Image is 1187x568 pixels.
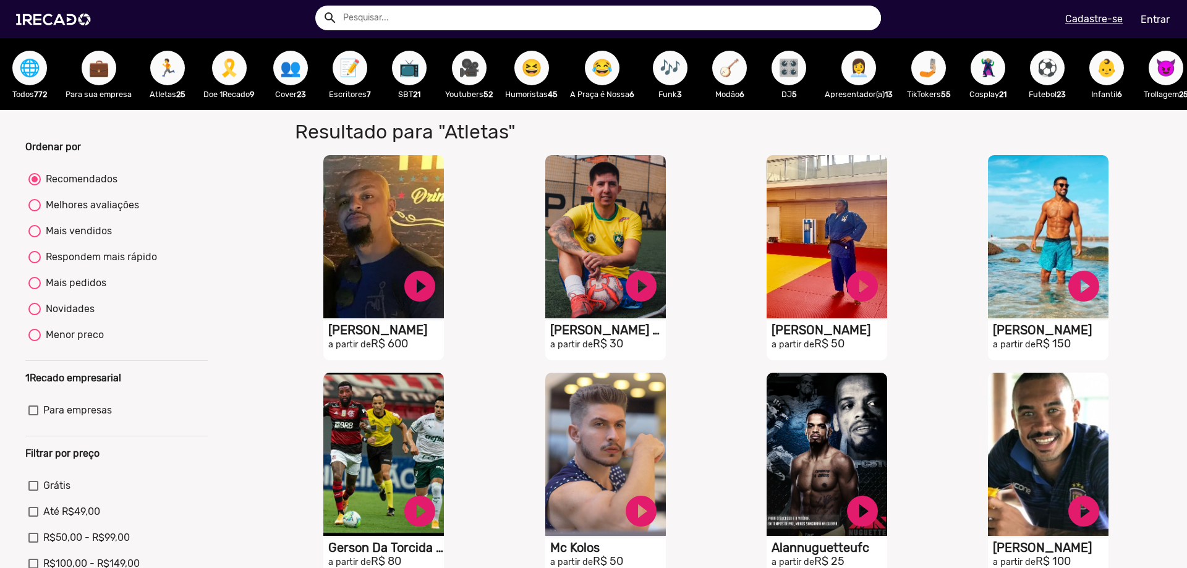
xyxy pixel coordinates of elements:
[550,339,593,350] small: a partir de
[545,155,666,318] video: S1RECADO vídeos dedicados para fãs e empresas
[1065,13,1123,25] u: Cadastre-se
[267,88,314,100] p: Cover
[905,88,952,100] p: TikTokers
[772,557,814,567] small: a partir de
[841,51,876,85] button: 👩‍💼
[41,328,104,342] div: Menor preco
[548,90,558,99] b: 45
[459,51,480,85] span: 🎥
[993,557,1036,567] small: a partir de
[545,373,666,536] video: S1RECADO vídeos dedicados para fãs e empresas
[286,120,857,143] h1: Resultado para "Atletas"
[367,90,371,99] b: 7
[43,478,70,493] span: Grátis
[772,51,806,85] button: 🎛️
[521,51,542,85] span: 😆
[993,337,1108,351] h2: R$ 150
[219,51,240,85] span: 🎗️
[719,51,740,85] span: 🪕
[203,88,255,100] p: Doe 1Recado
[653,51,687,85] button: 🎶
[41,302,95,316] div: Novidades
[550,540,666,555] h1: Mc Kolos
[1065,268,1102,305] a: play_circle_filled
[339,51,360,85] span: 📝
[1133,9,1178,30] a: Entrar
[514,51,549,85] button: 😆
[570,88,634,100] p: A Praça é Nossa
[326,88,373,100] p: Escritores
[772,540,887,555] h1: Alannuguetteufc
[706,88,753,100] p: Modão
[328,337,444,351] h2: R$ 600
[772,323,887,337] h1: [PERSON_NAME]
[1065,493,1102,530] a: play_circle_filled
[328,557,371,567] small: a partir de
[767,373,887,536] video: S1RECADO vídeos dedicados para fãs e empresas
[993,540,1108,555] h1: [PERSON_NAME]
[550,337,666,351] h2: R$ 30
[82,51,116,85] button: 💼
[1030,51,1065,85] button: ⚽
[41,250,157,265] div: Respondem mais rápido
[993,323,1108,337] h1: [PERSON_NAME]
[273,51,308,85] button: 👥
[328,540,444,555] h1: Gerson Da Torcida Oficial
[772,339,814,350] small: a partir de
[328,323,444,337] h1: [PERSON_NAME]
[19,51,40,85] span: 🌐
[41,276,106,290] div: Mais pedidos
[25,372,121,384] b: 1Recado empresarial
[176,90,185,99] b: 25
[297,90,306,99] b: 23
[848,51,869,85] span: 👩‍💼
[660,51,681,85] span: 🎶
[844,493,881,530] a: play_circle_filled
[401,268,438,305] a: play_circle_filled
[592,51,613,85] span: 😂
[66,88,132,100] p: Para sua empresa
[386,88,433,100] p: SBT
[333,51,367,85] button: 📝
[677,90,682,99] b: 3
[1083,88,1130,100] p: Infantil
[399,51,420,85] span: 📺
[988,373,1108,536] video: S1RECADO vídeos dedicados para fãs e empresas
[12,51,47,85] button: 🌐
[25,447,100,459] b: Filtrar por preço
[971,51,1005,85] button: 🦹🏼‍♀️
[623,268,660,305] a: play_circle_filled
[43,504,100,519] span: Até R$49,00
[41,172,117,187] div: Recomendados
[623,493,660,530] a: play_circle_filled
[334,6,881,30] input: Pesquisar...
[328,339,371,350] small: a partir de
[778,51,799,85] span: 🎛️
[413,90,420,99] b: 21
[550,323,666,337] h1: [PERSON_NAME] R9
[25,141,81,153] b: Ordenar por
[767,155,887,318] video: S1RECADO vídeos dedicados para fãs e empresas
[323,11,338,25] mat-icon: Example home icon
[1117,90,1122,99] b: 6
[88,51,109,85] span: 💼
[6,88,53,100] p: Todos
[34,90,47,99] b: 772
[911,51,946,85] button: 🤳🏼
[212,51,247,85] button: 🎗️
[1089,51,1124,85] button: 👶
[505,88,558,100] p: Humoristas
[401,493,438,530] a: play_circle_filled
[993,339,1036,350] small: a partir de
[772,337,887,351] h2: R$ 50
[483,90,493,99] b: 52
[825,88,893,100] p: Apresentador(a)
[1037,51,1058,85] span: ⚽
[41,224,112,239] div: Mais vendidos
[1024,88,1071,100] p: Futebol
[43,530,130,545] span: R$50,00 - R$99,00
[918,51,939,85] span: 🤳🏼
[988,155,1108,318] video: S1RECADO vídeos dedicados para fãs e empresas
[452,51,487,85] button: 🎥
[250,90,255,99] b: 9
